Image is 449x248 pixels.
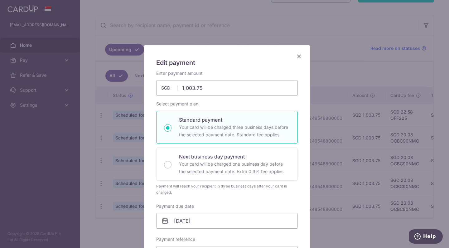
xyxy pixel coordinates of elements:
[156,183,298,196] div: Payment will reach your recipient in three business days after your card is charged.
[156,203,194,209] label: Payment due date
[179,116,290,124] p: Standard payment
[156,213,298,229] input: DD / MM / YYYY
[179,124,290,139] p: Your card will be charged three business days before the selected payment date. Standard fee appl...
[156,80,298,96] input: 0.00
[409,229,443,245] iframe: Opens a widget where you can find more information
[179,160,290,175] p: Your card will be charged one business day before the selected payment date. Extra 0.3% fee applies.
[156,70,203,76] label: Enter payment amount
[156,236,195,242] label: Payment reference
[161,85,177,91] span: SGD
[156,58,298,68] h5: Edit payment
[295,53,303,60] button: Close
[179,153,290,160] p: Next business day payment
[156,101,198,107] label: Select payment plan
